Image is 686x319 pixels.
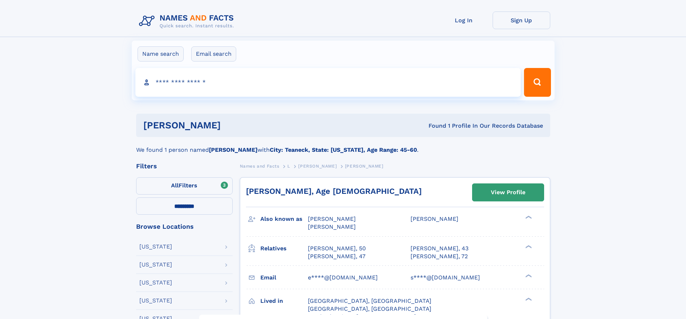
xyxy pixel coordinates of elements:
div: [US_STATE] [139,280,172,286]
div: [US_STATE] [139,298,172,304]
a: [PERSON_NAME] [298,161,337,170]
a: Sign Up [493,12,550,29]
span: All [171,182,179,189]
a: [PERSON_NAME], Age [DEMOGRAPHIC_DATA] [246,187,422,196]
div: Browse Locations [136,223,233,230]
span: [PERSON_NAME] [308,223,356,230]
h3: Relatives [260,242,308,255]
h1: [PERSON_NAME] [143,121,325,130]
div: [US_STATE] [139,262,172,268]
span: L [287,164,290,169]
label: Email search [191,46,236,61]
b: City: Teaneck, State: [US_STATE], Age Range: 45-60 [270,146,417,153]
span: [PERSON_NAME] [308,215,356,222]
a: Log In [435,12,493,29]
h3: Email [260,272,308,284]
div: ❯ [524,297,532,301]
a: [PERSON_NAME], 47 [308,252,366,260]
div: We found 1 person named with . [136,137,550,154]
h3: Also known as [260,213,308,225]
a: View Profile [472,184,544,201]
a: Names and Facts [240,161,279,170]
h3: Lived in [260,295,308,307]
span: [GEOGRAPHIC_DATA], [GEOGRAPHIC_DATA] [308,297,431,304]
a: [PERSON_NAME], 72 [411,252,468,260]
input: search input [135,68,521,97]
div: Filters [136,163,233,169]
span: [PERSON_NAME] [345,164,384,169]
a: [PERSON_NAME], 43 [411,245,468,252]
span: [PERSON_NAME] [298,164,337,169]
a: [PERSON_NAME], 50 [308,245,366,252]
div: ❯ [524,273,532,278]
label: Name search [138,46,184,61]
label: Filters [136,177,233,195]
span: [GEOGRAPHIC_DATA], [GEOGRAPHIC_DATA] [308,305,431,312]
a: L [287,161,290,170]
div: Found 1 Profile In Our Records Database [324,122,543,130]
b: [PERSON_NAME] [209,146,257,153]
div: [US_STATE] [139,244,172,250]
img: Logo Names and Facts [136,12,240,31]
div: ❯ [524,244,532,249]
div: ❯ [524,215,532,220]
span: [PERSON_NAME] [411,215,458,222]
button: Search Button [524,68,551,97]
div: View Profile [491,184,525,201]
